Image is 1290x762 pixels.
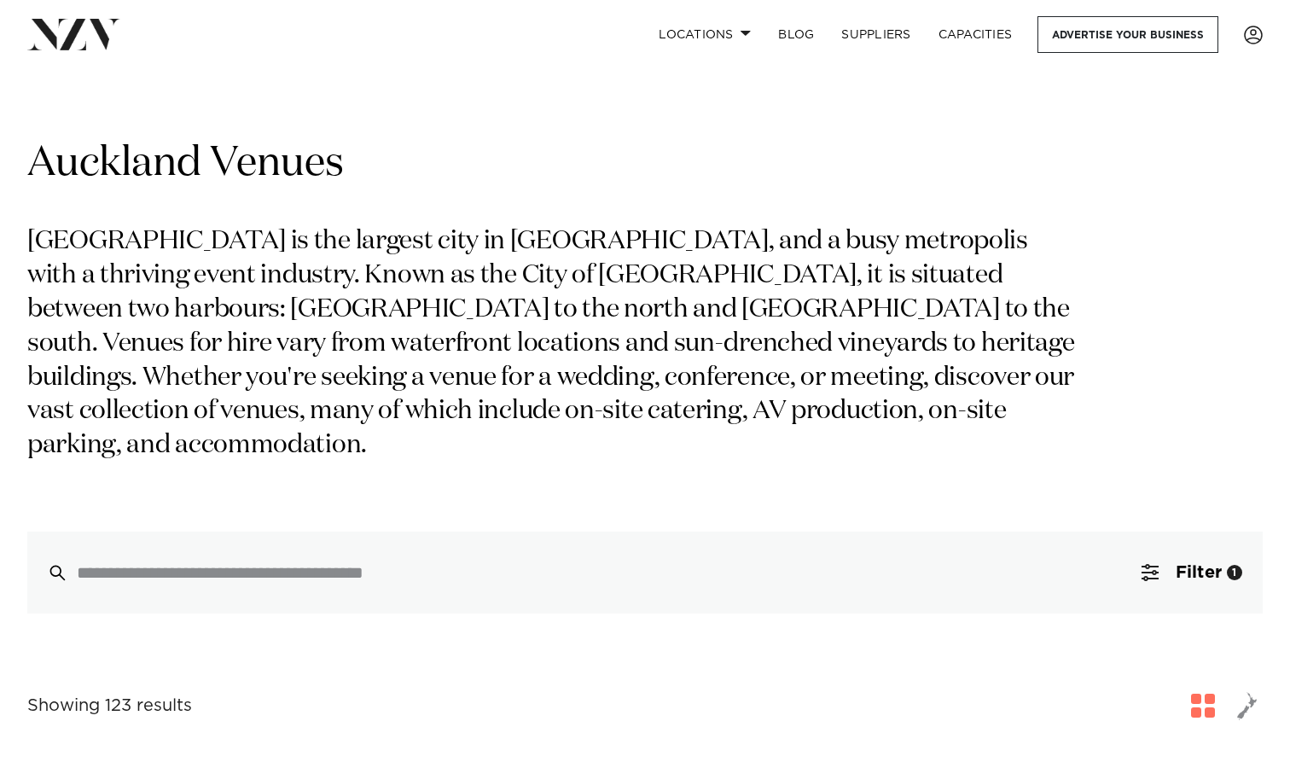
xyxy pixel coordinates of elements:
h1: Auckland Venues [27,137,1263,191]
p: [GEOGRAPHIC_DATA] is the largest city in [GEOGRAPHIC_DATA], and a busy metropolis with a thriving... [27,225,1082,463]
div: Showing 123 results [27,693,192,719]
div: 1 [1227,565,1242,580]
img: nzv-logo.png [27,19,120,49]
button: Filter1 [1121,532,1263,614]
a: Advertise your business [1037,16,1218,53]
span: Filter [1176,564,1222,581]
a: SUPPLIERS [828,16,924,53]
a: Capacities [925,16,1026,53]
a: Locations [645,16,764,53]
a: BLOG [764,16,828,53]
